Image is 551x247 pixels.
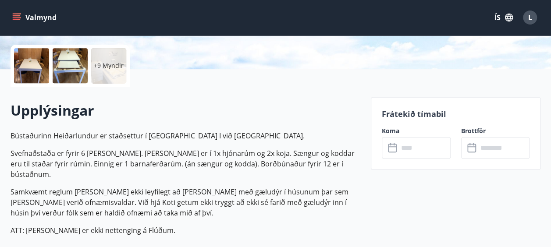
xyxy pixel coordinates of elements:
[382,108,530,120] p: Frátekið tímabil
[11,187,360,218] p: Samkvæmt reglum [PERSON_NAME] ekki leyfilegt að [PERSON_NAME] með gæludýr í húsunum þar sem [PERS...
[519,7,540,28] button: L
[528,13,532,22] span: L
[11,10,60,25] button: menu
[382,127,451,135] label: Koma
[11,148,360,180] p: Svefnaðstaða er fyrir 6 [PERSON_NAME]. [PERSON_NAME] er í 1x hjónarúm og 2x koja. Sængur og kodda...
[94,61,124,70] p: +9 Myndir
[11,101,360,120] h2: Upplýsingar
[11,131,360,141] p: Bústaðurinn Heiðarlundur er staðsettur í [GEOGRAPHIC_DATA] I við [GEOGRAPHIC_DATA].
[490,10,518,25] button: ÍS
[11,225,360,236] p: ATT: [PERSON_NAME] er ekki nettenging á Flúðum.
[461,127,530,135] label: Brottför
